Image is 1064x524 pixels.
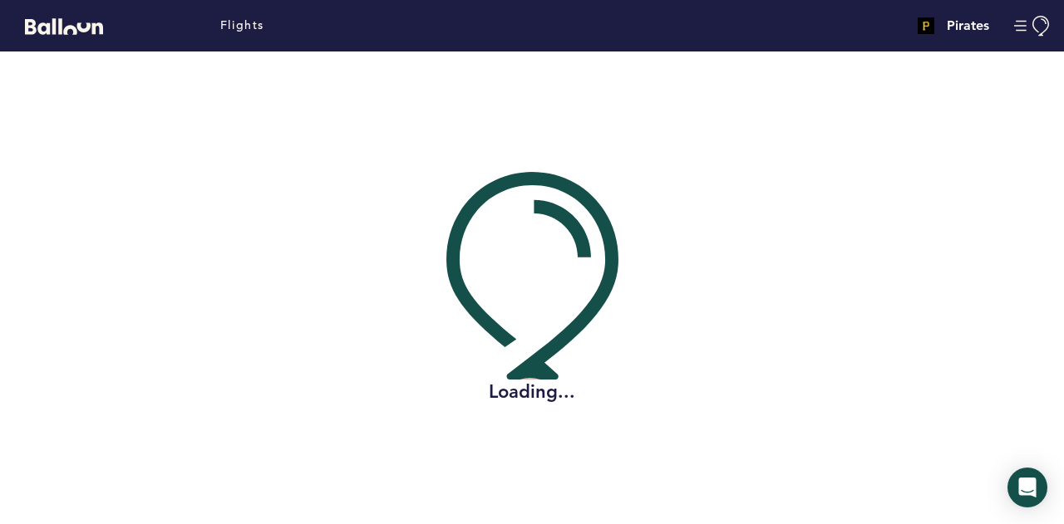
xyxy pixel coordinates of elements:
[947,16,989,36] h4: Pirates
[1014,16,1052,37] button: Manage Account
[25,18,103,35] svg: Balloon
[12,17,103,34] a: Balloon
[446,380,618,404] h2: Loading...
[1007,468,1047,507] div: Open Intercom Messenger
[220,17,264,35] a: Flights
